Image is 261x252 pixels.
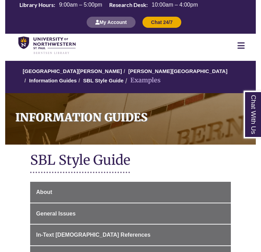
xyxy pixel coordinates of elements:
a: Information Guides [29,78,77,83]
h1: SBL Style Guide [30,152,230,170]
a: [GEOGRAPHIC_DATA][PERSON_NAME] [23,68,122,74]
a: Chat 24/7 [142,19,181,25]
li: Examples [123,75,160,86]
button: Chat 24/7 [142,17,181,28]
a: [PERSON_NAME][GEOGRAPHIC_DATA] [128,68,227,74]
span: About [36,189,52,195]
a: My Account [87,19,136,25]
span: 9:00am – 5:00pm [59,2,102,8]
span: 10:00am – 4:00pm [152,2,198,8]
img: UNWSP Library Logo [18,36,76,55]
th: Library Hours: [17,1,56,9]
h1: Information Guides [11,93,256,136]
a: Information Guides [5,93,256,145]
th: Research Desk: [106,1,149,9]
a: In-Text [DEMOGRAPHIC_DATA] References [30,225,230,245]
a: General Issues [30,203,230,224]
span: General Issues [36,211,76,217]
span: In-Text [DEMOGRAPHIC_DATA] References [36,232,150,238]
a: Hours Today [17,1,201,9]
a: About [30,182,230,203]
button: My Account [87,17,136,28]
a: SBL Style Guide [83,78,123,83]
